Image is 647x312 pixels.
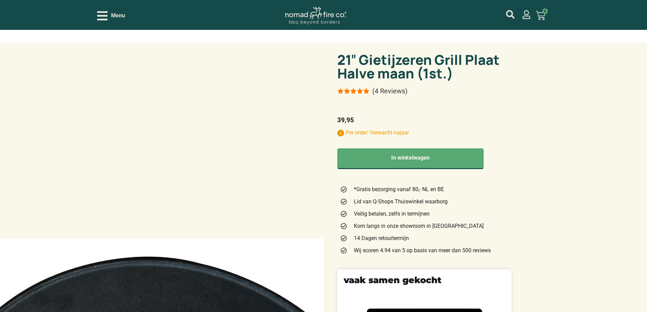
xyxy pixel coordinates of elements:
[340,234,509,242] a: 14 Dagen retourtermijn
[340,198,509,206] a: Lid van Q-Shops Thuiswinkel waarborg
[352,198,448,206] span: Lid van Q-Shops Thuiswinkel waarborg
[97,10,125,22] div: Open/Close Menu
[337,129,511,137] p: Per order: Verwacht najaar
[340,246,509,255] a: Wij scoren 4.94 van 5 op basis van meer dan 500 reviews
[344,276,505,285] h2: vaak samen gekocht
[522,10,531,19] a: mijn account
[528,7,554,24] a: 0
[111,12,125,20] span: Menu
[372,87,408,95] p: (4 Reviews)
[506,10,515,19] a: mijn account
[337,148,484,169] button: In winkelwagen
[285,7,346,25] img: Nomad Logo
[352,185,444,194] span: *Gratis bezorging vanaf 80,- NL en BE
[340,222,509,230] a: Kom langs in onze showroom in [GEOGRAPHIC_DATA]
[340,185,509,194] a: *Gratis bezorging vanaf 80,- NL en BE
[340,210,509,218] a: Veilig betalen, zelfs in termijnen
[352,210,430,218] span: Veilig betalen, zelfs in termijnen
[352,246,491,255] span: Wij scoren 4.94 van 5 op basis van meer dan 500 reviews
[352,222,484,230] span: Kom langs in onze showroom in [GEOGRAPHIC_DATA]
[542,8,548,14] span: 0
[352,234,409,242] span: 14 Dagen retourtermijn
[337,53,511,80] h1: 21″ Gietijzeren Grill Plaat Halve maan (1st.)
